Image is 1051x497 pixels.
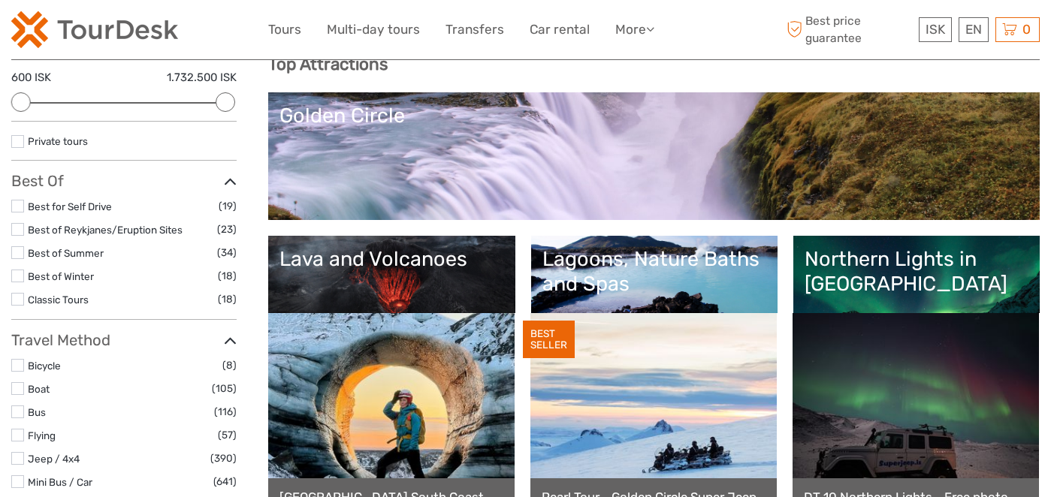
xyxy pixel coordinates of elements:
a: Mini Bus / Car [28,476,92,488]
span: (8) [222,357,237,374]
a: Bicycle [28,360,61,372]
span: Best price guarantee [783,13,915,46]
a: Multi-day tours [327,19,420,41]
span: (105) [212,380,237,397]
span: (390) [210,450,237,467]
h3: Travel Method [11,331,237,349]
span: 0 [1020,22,1033,37]
span: ISK [926,22,945,37]
span: (641) [213,473,237,490]
a: Bus [28,406,46,418]
a: Transfers [445,19,504,41]
button: Open LiveChat chat widget [173,23,191,41]
div: EN [959,17,989,42]
div: BEST SELLER [523,321,575,358]
a: Classic Tours [28,294,89,306]
a: Flying [28,429,56,441]
span: (57) [218,426,237,444]
a: Boat [28,383,50,395]
img: 120-15d4194f-c635-41b9-a512-a3cb382bfb57_logo_small.png [11,11,178,48]
span: (116) [214,403,237,420]
a: More [615,19,654,41]
a: Car rental [530,19,590,41]
p: We're away right now. Please check back later! [21,26,170,38]
a: Jeep / 4x4 [28,453,80,465]
a: Tours [268,19,301,41]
